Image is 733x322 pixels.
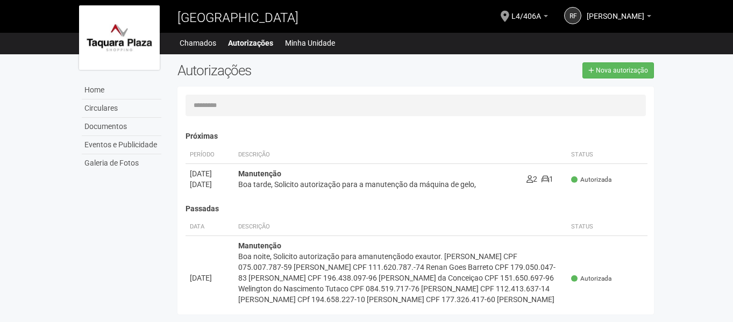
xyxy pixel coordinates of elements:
[234,218,567,236] th: Descrição
[82,154,161,172] a: Galeria de Fotos
[190,179,230,190] div: [DATE]
[190,168,230,179] div: [DATE]
[186,146,234,164] th: Período
[582,62,654,78] a: Nova autorização
[285,35,335,51] a: Minha Unidade
[511,2,541,20] span: L4/406A
[571,274,611,283] span: Autorizada
[186,218,234,236] th: Data
[82,118,161,136] a: Documentos
[190,273,230,283] div: [DATE]
[596,67,648,74] span: Nova autorização
[234,146,522,164] th: Descrição
[186,205,648,213] h4: Passadas
[564,7,581,24] a: RF
[177,10,298,25] span: [GEOGRAPHIC_DATA]
[511,13,548,22] a: L4/406A
[571,175,611,184] span: Autorizada
[542,175,553,183] span: 1
[238,179,518,190] div: Boa tarde, Solicito autorização para a manutenção da máquina de gelo,
[82,136,161,154] a: Eventos e Publicidade
[238,241,281,250] strong: Manutenção
[567,146,647,164] th: Status
[567,218,647,236] th: Status
[238,251,563,316] div: Boa noite, Solicito autorização para amanutençãodo exautor. [PERSON_NAME] CPF 075.007.787-59 [PER...
[587,13,651,22] a: [PERSON_NAME]
[82,99,161,118] a: Circulares
[82,81,161,99] a: Home
[238,169,281,178] strong: Manutenção
[587,2,644,20] span: Regina Ferreira Alves da Silva
[79,5,160,70] img: logo.jpg
[186,132,648,140] h4: Próximas
[177,62,408,78] h2: Autorizações
[228,35,273,51] a: Autorizações
[180,35,216,51] a: Chamados
[526,175,537,183] span: 2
